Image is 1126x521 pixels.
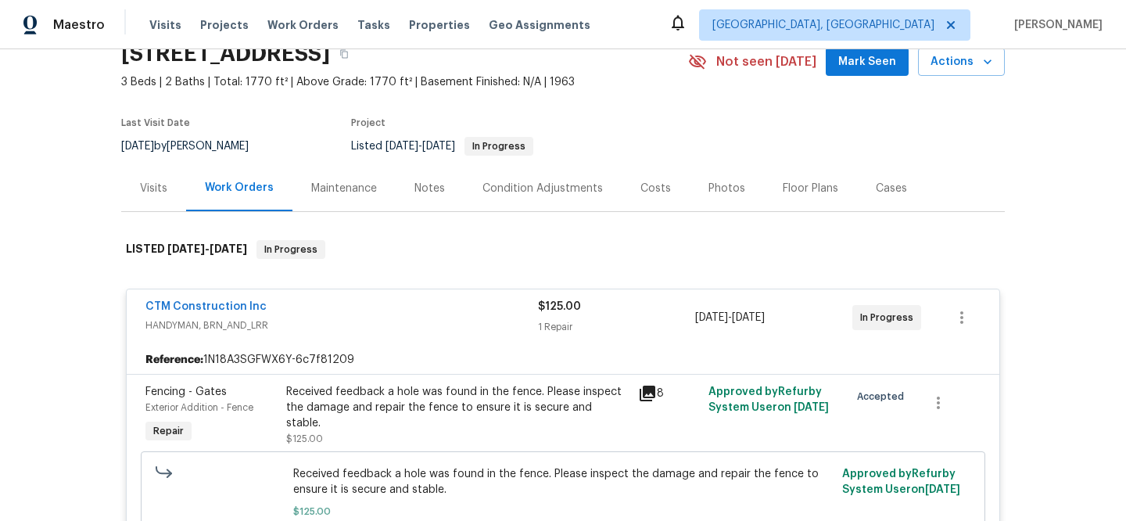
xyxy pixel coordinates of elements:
span: Accepted [857,389,910,404]
div: Condition Adjustments [482,181,603,196]
span: [DATE] [732,312,765,323]
div: by [PERSON_NAME] [121,137,267,156]
span: - [385,141,455,152]
span: Geo Assignments [489,17,590,33]
div: LISTED [DATE]-[DATE]In Progress [121,225,1005,275]
div: 8 [638,384,699,403]
span: [DATE] [385,141,418,152]
div: Cases [876,181,907,196]
div: Floor Plans [783,181,838,196]
span: - [167,243,247,254]
h6: LISTED [126,240,247,259]
span: Projects [200,17,249,33]
span: Exterior Addition - Fence [145,403,253,412]
div: Maintenance [311,181,377,196]
div: Notes [414,181,445,196]
span: In Progress [860,310,920,325]
span: Fencing - Gates [145,386,227,397]
span: Project [351,118,385,128]
div: 1 Repair [538,319,695,335]
div: Visits [140,181,167,196]
span: Tasks [357,20,390,31]
button: Actions [918,48,1005,77]
span: Approved by Refurby System User on [842,469,960,495]
span: 3 Beds | 2 Baths | Total: 1770 ft² | Above Grade: 1770 ft² | Basement Finished: N/A | 1963 [121,74,688,90]
span: [DATE] [925,484,960,495]
span: Repair [147,423,190,439]
div: Costs [640,181,671,196]
span: [DATE] [794,402,829,413]
span: [DATE] [167,243,205,254]
span: $125.00 [293,504,834,519]
span: Not seen [DATE] [716,54,816,70]
span: [DATE] [422,141,455,152]
span: Mark Seen [838,52,896,72]
span: Approved by Refurby System User on [708,386,829,413]
b: Reference: [145,352,203,368]
span: $125.00 [286,434,323,444]
span: [DATE] [695,312,728,323]
div: Received feedback a hole was found in the fence. Please inspect the damage and repair the fence t... [286,384,629,431]
span: [PERSON_NAME] [1008,17,1103,33]
a: CTM Construction Inc [145,301,267,312]
div: Photos [708,181,745,196]
span: Actions [931,52,992,72]
span: Properties [409,17,470,33]
span: - [695,310,765,325]
button: Mark Seen [826,48,909,77]
span: In Progress [466,142,532,151]
span: Work Orders [267,17,339,33]
span: HANDYMAN, BRN_AND_LRR [145,318,538,333]
span: [DATE] [121,141,154,152]
span: $125.00 [538,301,581,312]
span: Listed [351,141,533,152]
span: Received feedback a hole was found in the fence. Please inspect the damage and repair the fence t... [293,466,834,498]
span: Maestro [53,17,105,33]
span: [DATE] [210,243,247,254]
span: In Progress [258,242,324,257]
div: Work Orders [205,180,274,196]
span: Last Visit Date [121,118,190,128]
span: Visits [149,17,181,33]
h2: [STREET_ADDRESS] [121,46,330,62]
button: Copy Address [330,40,358,68]
div: 1N18A3SGFWX6Y-6c7f81209 [127,346,999,374]
span: [GEOGRAPHIC_DATA], [GEOGRAPHIC_DATA] [712,17,934,33]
